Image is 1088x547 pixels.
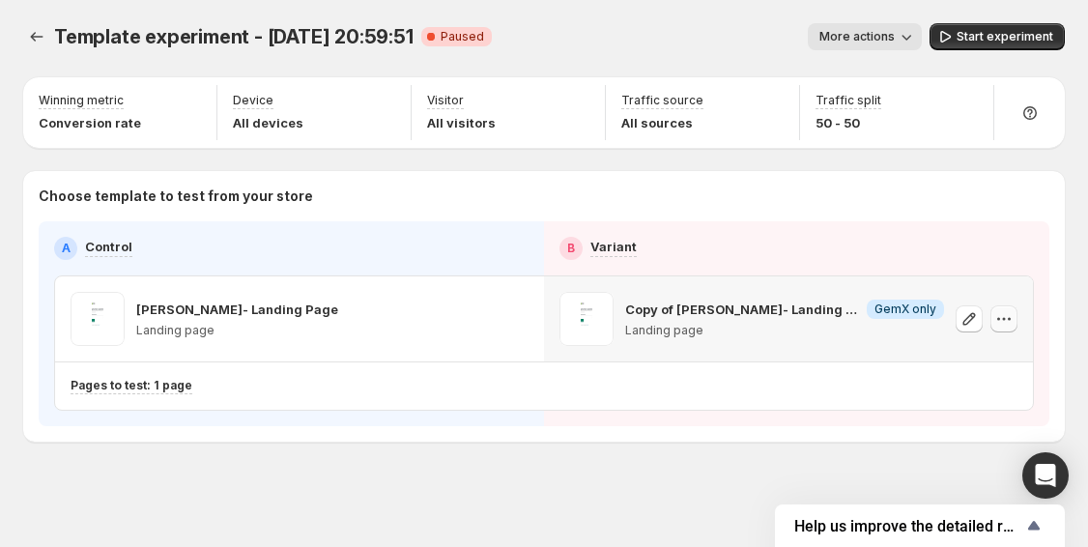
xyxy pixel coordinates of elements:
[930,23,1065,50] button: Start experiment
[427,93,464,108] p: Visitor
[794,514,1045,537] button: Show survey - Help us improve the detailed report for A/B campaigns
[794,517,1022,535] span: Help us improve the detailed report for A/B campaigns
[957,29,1053,44] span: Start experiment
[233,93,273,108] p: Device
[62,241,71,256] h2: A
[136,300,338,319] p: [PERSON_NAME]- Landing Page
[1022,452,1069,499] div: Open Intercom Messenger
[819,29,895,44] span: More actions
[808,23,922,50] button: More actions
[567,241,575,256] h2: B
[85,237,132,256] p: Control
[621,93,703,108] p: Traffic source
[816,93,881,108] p: Traffic split
[590,237,637,256] p: Variant
[54,25,414,48] span: Template experiment - [DATE] 20:59:51
[71,292,125,346] img: Abraham- Landing Page
[816,113,881,132] p: 50 - 50
[39,93,124,108] p: Winning metric
[39,187,1049,206] p: Choose template to test from your store
[625,323,944,338] p: Landing page
[621,113,703,132] p: All sources
[427,113,496,132] p: All visitors
[71,378,192,393] p: Pages to test: 1 page
[233,113,303,132] p: All devices
[559,292,614,346] img: Copy of Abraham- Landing Page
[23,23,50,50] button: Experiments
[625,300,859,319] p: Copy of [PERSON_NAME]- Landing Page
[874,302,936,317] span: GemX only
[136,323,338,338] p: Landing page
[39,113,141,132] p: Conversion rate
[441,29,484,44] span: Paused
